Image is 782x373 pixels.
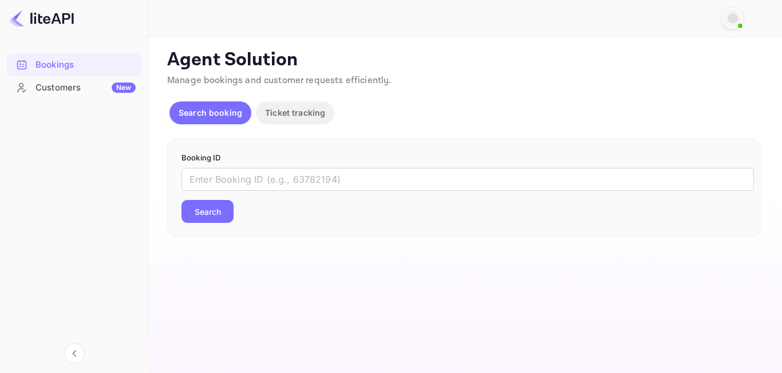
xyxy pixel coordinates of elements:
[181,152,747,164] p: Booking ID
[7,77,141,99] div: CustomersNew
[7,54,141,76] div: Bookings
[9,9,74,28] img: LiteAPI logo
[7,54,141,75] a: Bookings
[35,58,136,72] div: Bookings
[35,81,136,95] div: Customers
[181,168,754,191] input: Enter Booking ID (e.g., 63782194)
[112,83,136,93] div: New
[64,343,85,364] button: Collapse navigation
[181,200,234,223] button: Search
[179,107,242,119] p: Search booking
[7,77,141,98] a: CustomersNew
[167,74,392,87] span: Manage bookings and customer requests efficiently.
[265,107,325,119] p: Ticket tracking
[167,49,761,72] p: Agent Solution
